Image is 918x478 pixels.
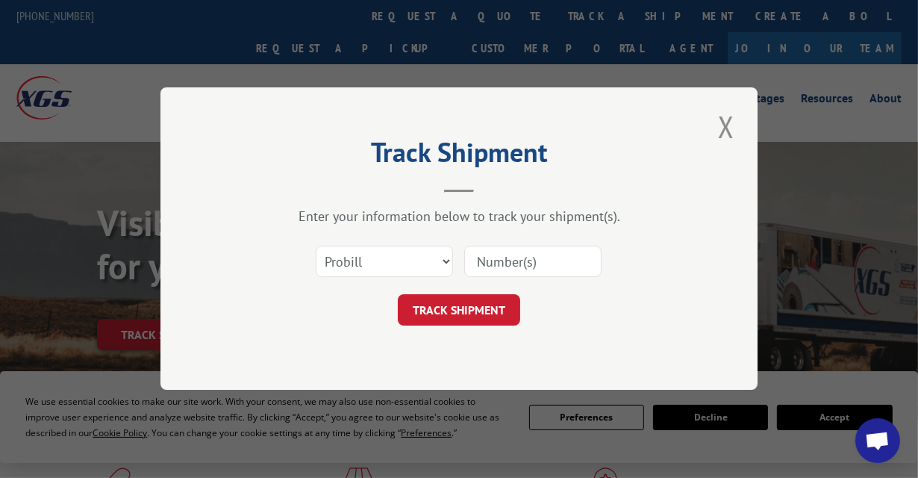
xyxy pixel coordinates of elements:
[235,142,683,170] h2: Track Shipment
[398,295,520,326] button: TRACK SHIPMENT
[714,106,739,147] button: Close modal
[464,246,602,278] input: Number(s)
[855,418,900,463] a: Open chat
[235,208,683,226] div: Enter your information below to track your shipment(s).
